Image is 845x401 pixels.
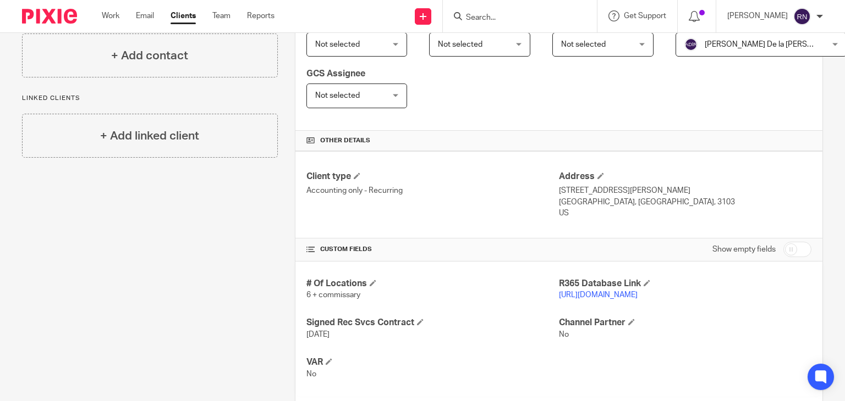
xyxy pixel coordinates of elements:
[306,171,559,182] h4: Client type
[559,331,569,338] span: No
[22,9,77,24] img: Pixie
[247,10,275,21] a: Reports
[684,38,698,51] img: svg%3E
[212,10,231,21] a: Team
[22,94,278,103] p: Linked clients
[559,185,811,196] p: [STREET_ADDRESS][PERSON_NAME]
[561,41,606,48] span: Not selected
[315,92,360,99] span: Not selected
[559,291,638,299] a: [URL][DOMAIN_NAME]
[712,244,776,255] label: Show empty fields
[171,10,196,21] a: Clients
[793,8,811,25] img: svg%3E
[306,69,365,78] span: GCS Assignee
[136,10,154,21] a: Email
[306,278,559,289] h4: # Of Locations
[102,10,119,21] a: Work
[438,41,482,48] span: Not selected
[306,357,559,368] h4: VAR
[306,245,559,254] h4: CUSTOM FIELDS
[306,317,559,328] h4: Signed Rec Svcs Contract
[727,10,788,21] p: [PERSON_NAME]
[306,331,330,338] span: [DATE]
[465,13,564,23] input: Search
[559,208,811,219] p: US
[306,370,316,378] span: No
[306,291,360,299] span: 6 + commissary
[559,197,811,208] p: [GEOGRAPHIC_DATA], [GEOGRAPHIC_DATA], 3103
[320,136,370,145] span: Other details
[100,127,199,144] h4: + Add linked client
[559,278,811,289] h4: R365 Database Link
[559,317,811,328] h4: Channel Partner
[624,12,666,20] span: Get Support
[306,185,559,196] p: Accounting only - Recurring
[559,171,811,182] h4: Address
[315,41,360,48] span: Not selected
[111,47,188,64] h4: + Add contact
